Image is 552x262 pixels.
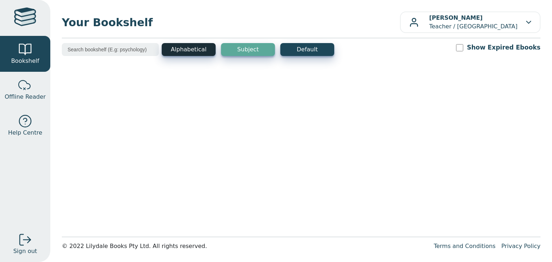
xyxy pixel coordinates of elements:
[11,57,39,65] span: Bookshelf
[280,43,334,56] button: Default
[13,247,37,256] span: Sign out
[8,128,42,137] span: Help Centre
[400,11,540,33] button: [PERSON_NAME]Teacher / [GEOGRAPHIC_DATA]
[5,93,46,101] span: Offline Reader
[221,43,275,56] button: Subject
[501,243,540,249] a: Privacy Policy
[62,242,428,251] div: © 2022 Lilydale Books Pty Ltd. All rights reserved.
[62,43,159,56] input: Search bookshelf (E.g: psychology)
[467,43,540,52] label: Show Expired Ebooks
[62,14,400,31] span: Your Bookshelf
[434,243,496,249] a: Terms and Conditions
[429,14,517,31] p: Teacher / [GEOGRAPHIC_DATA]
[162,43,216,56] button: Alphabetical
[429,14,483,21] b: [PERSON_NAME]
